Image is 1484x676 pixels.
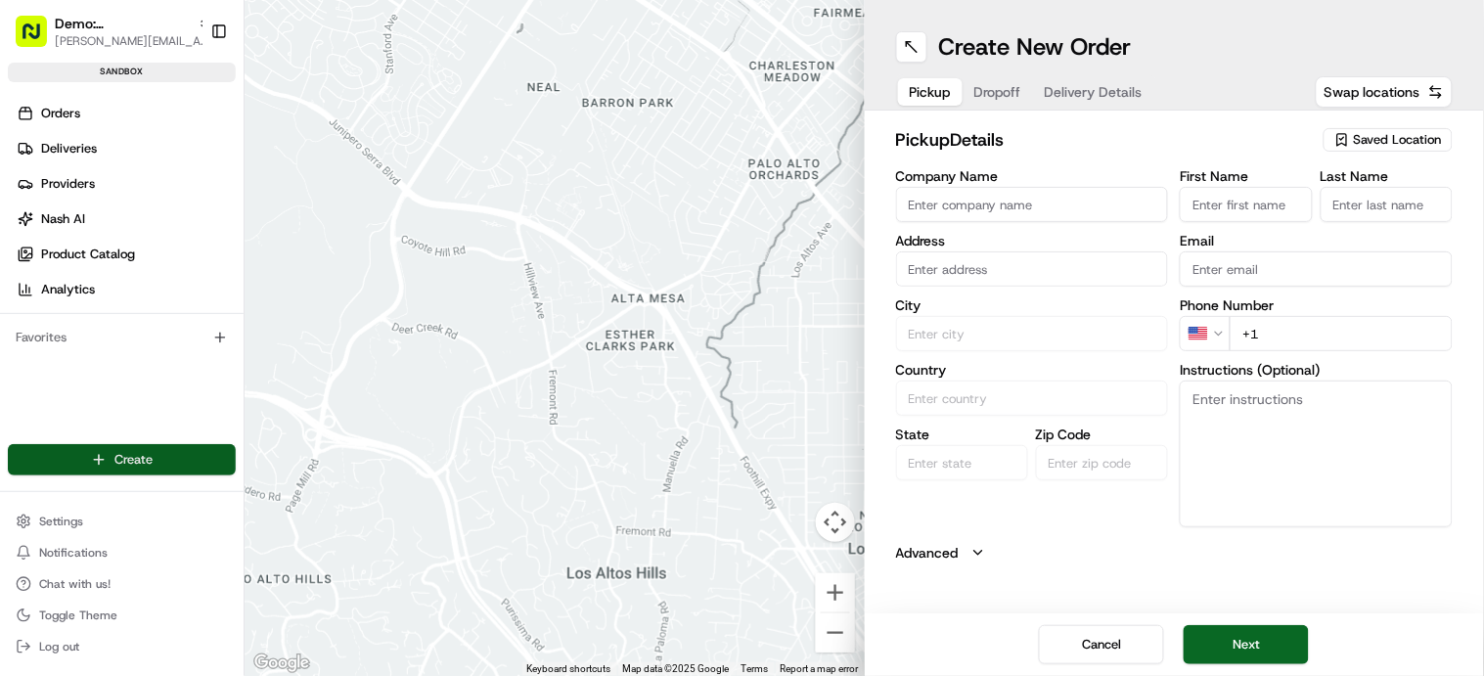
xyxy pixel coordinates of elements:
[88,206,269,222] div: We're available if you need us!
[8,203,244,235] a: Nash AI
[1325,82,1420,102] span: Swap locations
[896,187,1169,222] input: Enter company name
[1180,363,1453,377] label: Instructions (Optional)
[41,246,135,263] span: Product Catalog
[165,439,181,455] div: 💻
[939,31,1132,63] h1: Create New Order
[20,439,35,455] div: 📗
[157,429,322,465] a: 💻API Documentation
[623,663,730,674] span: Map data ©2025 Google
[39,437,150,457] span: Knowledge Base
[1321,187,1453,222] input: Enter last name
[8,168,244,200] a: Providers
[39,576,111,592] span: Chat with us!
[896,445,1028,480] input: Enter state
[173,303,213,319] span: [DATE]
[8,274,244,305] a: Analytics
[1180,234,1453,248] label: Email
[527,662,611,676] button: Keyboard shortcuts
[816,573,855,612] button: Zoom in
[896,543,959,563] label: Advanced
[1316,76,1453,108] button: Swap locations
[8,98,244,129] a: Orders
[1045,82,1143,102] span: Delivery Details
[41,281,95,298] span: Analytics
[20,285,51,316] img: Frederick Szydlowski
[1324,126,1453,154] button: Saved Location
[896,234,1169,248] label: Address
[8,602,236,629] button: Toggle Theme
[114,451,153,469] span: Create
[20,20,59,59] img: Nash
[88,187,321,206] div: Start new chat
[816,503,855,542] button: Map camera controls
[249,651,314,676] a: Open this area in Google Maps (opens a new window)
[896,126,1321,154] h2: pickup Details
[249,651,314,676] img: Google
[12,429,157,465] a: 📗Knowledge Base
[333,193,356,216] button: Start new chat
[1036,428,1168,441] label: Zip Code
[742,663,769,674] a: Terms (opens in new tab)
[55,14,190,33] button: Demo: [GEOGRAPHIC_DATA]
[896,251,1169,287] input: Enter address
[173,356,213,372] span: [DATE]
[41,140,97,158] span: Deliveries
[896,363,1169,377] label: Country
[781,663,859,674] a: Report a map error
[896,316,1169,351] input: Enter city
[39,514,83,529] span: Settings
[41,105,80,122] span: Orders
[8,633,236,660] button: Log out
[39,639,79,654] span: Log out
[896,543,1454,563] button: Advanced
[39,608,117,623] span: Toggle Theme
[8,570,236,598] button: Chat with us!
[1036,445,1168,480] input: Enter zip code
[1039,625,1164,664] button: Cancel
[8,8,202,55] button: Demo: [GEOGRAPHIC_DATA][PERSON_NAME][EMAIL_ADDRESS][DOMAIN_NAME]
[896,428,1028,441] label: State
[896,169,1169,183] label: Company Name
[303,250,356,274] button: See all
[8,239,244,270] a: Product Catalog
[8,133,244,164] a: Deliveries
[1180,251,1453,287] input: Enter email
[39,357,55,373] img: 1736555255976-a54dd68f-1ca7-489b-9aae-adbdc363a1c4
[138,484,237,500] a: Powered byPylon
[910,82,951,102] span: Pickup
[1180,298,1453,312] label: Phone Number
[195,485,237,500] span: Pylon
[41,187,76,222] img: 4920774857489_3d7f54699973ba98c624_72.jpg
[1184,625,1309,664] button: Next
[41,175,95,193] span: Providers
[8,539,236,566] button: Notifications
[1180,187,1312,222] input: Enter first name
[185,437,314,457] span: API Documentation
[20,78,356,110] p: Welcome 👋
[55,33,211,49] button: [PERSON_NAME][EMAIL_ADDRESS][DOMAIN_NAME]
[896,298,1169,312] label: City
[8,508,236,535] button: Settings
[1354,131,1442,149] span: Saved Location
[1180,169,1312,183] label: First Name
[8,63,236,82] div: sandbox
[974,82,1021,102] span: Dropoff
[896,381,1169,416] input: Enter country
[61,356,158,372] span: [PERSON_NAME]
[20,187,55,222] img: 1736555255976-a54dd68f-1ca7-489b-9aae-adbdc363a1c4
[1321,169,1453,183] label: Last Name
[1230,316,1453,351] input: Enter phone number
[61,303,158,319] span: [PERSON_NAME]
[162,303,169,319] span: •
[162,356,169,372] span: •
[8,444,236,475] button: Create
[8,322,236,353] div: Favorites
[20,254,131,270] div: Past conversations
[39,545,108,561] span: Notifications
[20,338,51,369] img: Grace Nketiah
[816,613,855,653] button: Zoom out
[51,126,323,147] input: Clear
